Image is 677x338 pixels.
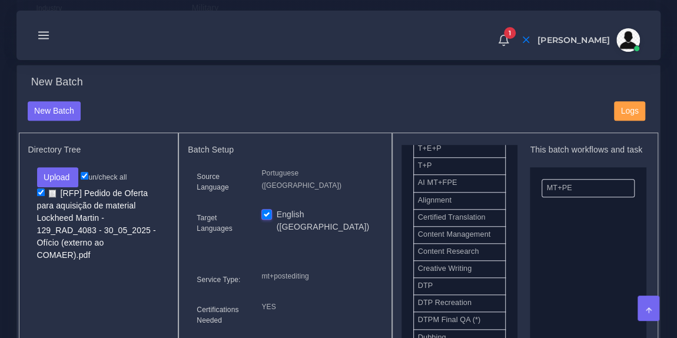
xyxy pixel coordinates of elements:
[37,167,79,187] button: Upload
[530,145,646,155] h5: This batch workflows and task
[537,36,610,44] span: [PERSON_NAME]
[277,208,374,233] label: English ([GEOGRAPHIC_DATA])
[197,304,244,326] label: Certifications Needed
[542,179,635,197] li: MT+PE
[413,243,506,261] li: Content Research
[28,145,170,155] h5: Directory Tree
[532,28,644,52] a: [PERSON_NAME]avatar
[28,105,81,115] a: New Batch
[493,34,514,47] a: 1
[413,312,506,329] li: DTPM Final QA (*)
[413,157,506,175] li: T+P
[37,187,156,260] a: [RFP] Pedido de Oferta para aquisição de material Lockheed Martin - 129_RAD_4083 - 30_05_2025 - O...
[413,294,506,312] li: DTP Recreation
[616,28,640,52] img: avatar
[81,172,127,183] label: un/check all
[261,167,373,192] p: Portuguese ([GEOGRAPHIC_DATA])
[614,101,645,121] button: Logs
[197,171,244,193] label: Source Language
[413,174,506,192] li: AI MT+FPE
[413,140,506,158] li: T+E+P
[31,76,83,89] h4: New Batch
[413,192,506,210] li: Alignment
[28,101,81,121] button: New Batch
[413,226,506,244] li: Content Management
[413,260,506,278] li: Creative Writing
[261,270,373,283] p: mt+postediting
[188,145,382,155] h5: Batch Setup
[504,27,516,39] span: 1
[197,274,240,285] label: Service Type:
[413,277,506,295] li: DTP
[197,213,244,234] label: Target Languages
[620,106,638,115] span: Logs
[413,209,506,227] li: Certified Translation
[81,172,88,180] input: un/check all
[261,301,373,313] p: YES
